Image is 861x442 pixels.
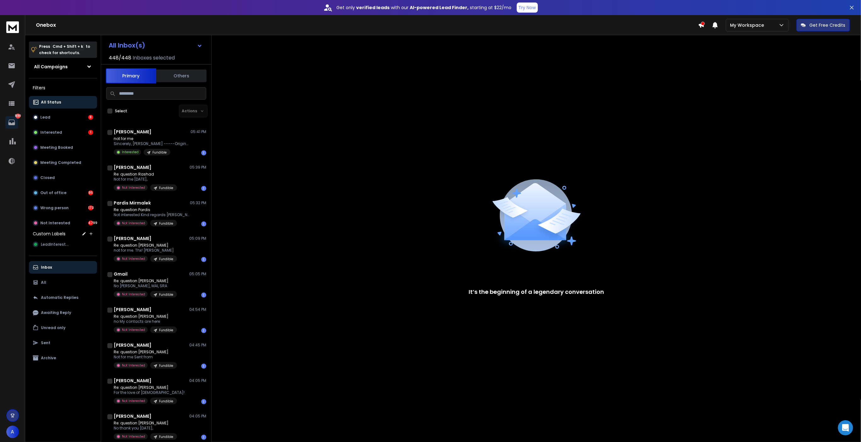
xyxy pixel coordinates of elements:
[156,69,207,83] button: Others
[189,343,206,348] p: 04:45 PM
[41,295,78,300] p: Automatic Replies
[40,130,62,135] p: Interested
[337,4,512,11] p: Get only with our starting at $22/mo
[41,280,46,285] p: All
[88,190,93,195] div: 95
[29,96,97,109] button: All Status
[114,314,177,319] p: Re: question [PERSON_NAME]
[114,355,177,360] p: Not for me Sent from
[122,327,145,332] p: Not Interested
[29,276,97,289] button: All
[41,310,71,315] p: Awaiting Reply
[114,177,177,182] p: Not for me [DATE],
[29,322,97,334] button: Unread only
[29,352,97,364] button: Archive
[201,186,206,191] div: 1
[114,283,177,288] p: No [PERSON_NAME], MAI, SRA
[730,22,767,28] p: My Workspace
[114,306,151,313] h1: [PERSON_NAME]
[114,164,151,171] h1: [PERSON_NAME]
[122,185,145,190] p: Not Interested
[114,278,177,283] p: Re: question [PERSON_NAME]
[114,243,177,248] p: Re: question [PERSON_NAME]
[152,150,167,155] p: Fundible
[88,130,93,135] div: 1
[115,109,127,114] label: Select
[122,292,145,297] p: Not Interested
[201,364,206,369] div: 1
[133,54,175,62] h3: Inboxes selected
[29,156,97,169] button: Meeting Completed
[189,307,206,312] p: 04:54 PM
[201,435,206,440] div: 1
[122,363,145,368] p: Not Interested
[109,54,131,62] span: 448 / 448
[114,136,189,141] p: not for me
[40,115,50,120] p: Lead
[114,385,185,390] p: Re: question [PERSON_NAME]
[6,426,19,438] button: A
[29,202,97,214] button: Wrong person173
[41,325,66,330] p: Unread only
[41,265,52,270] p: Inbox
[159,363,173,368] p: Fundible
[159,399,173,404] p: Fundible
[159,257,173,261] p: Fundible
[34,64,68,70] h1: All Campaigns
[29,111,97,124] button: Lead8
[159,434,173,439] p: Fundible
[114,378,151,384] h1: [PERSON_NAME]
[519,4,536,11] p: Try Now
[29,187,97,199] button: Out of office95
[41,340,50,345] p: Sent
[796,19,850,31] button: Get Free Credits
[189,271,206,277] p: 05:05 PM
[29,306,97,319] button: Awaiting Reply
[159,221,173,226] p: Fundible
[29,141,97,154] button: Meeting Booked
[29,171,97,184] button: Closed
[114,200,151,206] h1: Pardis Mirmalek
[40,221,70,226] p: Not Interested
[109,42,145,48] h1: All Inbox(s)
[114,207,189,212] p: Re: question Pardis
[122,256,145,261] p: Not Interested
[15,114,20,119] p: 5080
[5,116,18,129] a: 5080
[201,328,206,333] div: 1
[159,292,173,297] p: Fundible
[201,150,206,155] div: 1
[88,205,93,210] div: 173
[52,43,84,50] span: Cmd + Shift + k
[838,420,853,435] div: Open Intercom Messenger
[114,421,177,426] p: Re: question [PERSON_NAME]
[41,355,56,361] p: Archive
[114,350,177,355] p: Re: question [PERSON_NAME]
[114,172,177,177] p: Re: question Rashad
[114,248,177,253] p: not for me. Thx! [PERSON_NAME]
[39,43,90,56] p: Press to check for shortcuts.
[29,83,97,92] h3: Filters
[201,221,206,227] div: 1
[29,291,97,304] button: Automatic Replies
[114,390,185,395] p: For the love of [DEMOGRAPHIC_DATA]!
[469,288,604,296] p: It’s the beginning of a legendary conversation
[122,221,145,226] p: Not Interested
[122,399,145,403] p: Not Interested
[88,115,93,120] div: 8
[189,414,206,419] p: 04:05 PM
[201,293,206,298] div: 1
[122,434,145,439] p: Not Interested
[810,22,846,28] p: Get Free Credits
[356,4,390,11] strong: verified leads
[114,212,189,217] p: Not interested Kind regards [PERSON_NAME]
[29,126,97,139] button: Interested1
[29,238,97,251] button: LeadInterested
[114,235,151,242] h1: [PERSON_NAME]
[6,21,19,33] img: logo
[114,426,177,431] p: No thank you [DATE],
[114,141,189,146] p: Sincerely, [PERSON_NAME] -----Original
[190,200,206,205] p: 05:32 PM
[40,205,69,210] p: Wrong person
